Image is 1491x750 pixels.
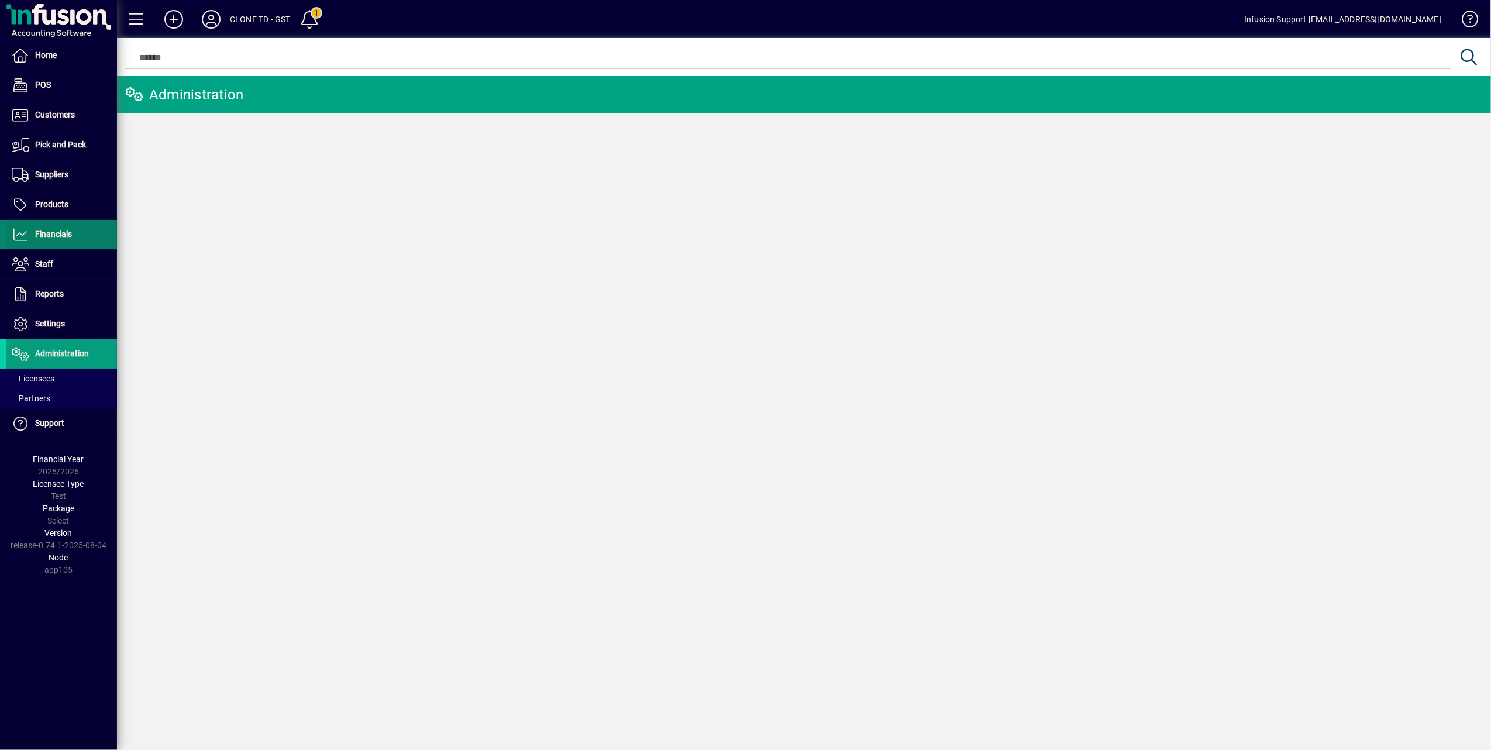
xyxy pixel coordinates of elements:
[35,229,72,239] span: Financials
[35,50,57,60] span: Home
[35,259,53,269] span: Staff
[6,160,117,190] a: Suppliers
[49,553,68,562] span: Node
[6,130,117,160] a: Pick and Pack
[192,9,230,30] button: Profile
[35,289,64,298] span: Reports
[126,85,244,104] div: Administration
[12,394,50,403] span: Partners
[33,479,84,488] span: Licensee Type
[6,309,117,339] a: Settings
[35,170,68,179] span: Suppliers
[6,71,117,100] a: POS
[43,504,74,513] span: Package
[155,9,192,30] button: Add
[45,528,73,538] span: Version
[35,199,68,209] span: Products
[6,280,117,309] a: Reports
[35,319,65,328] span: Settings
[1244,10,1441,29] div: Infusion Support [EMAIL_ADDRESS][DOMAIN_NAME]
[6,250,117,279] a: Staff
[230,10,290,29] div: CLONE TD - GST
[35,349,89,358] span: Administration
[6,409,117,438] a: Support
[35,110,75,119] span: Customers
[35,418,64,428] span: Support
[6,369,117,388] a: Licensees
[6,41,117,70] a: Home
[33,455,84,464] span: Financial Year
[6,190,117,219] a: Products
[35,80,51,90] span: POS
[35,140,86,149] span: Pick and Pack
[1453,2,1476,40] a: Knowledge Base
[6,101,117,130] a: Customers
[12,374,54,383] span: Licensees
[6,220,117,249] a: Financials
[6,388,117,408] a: Partners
